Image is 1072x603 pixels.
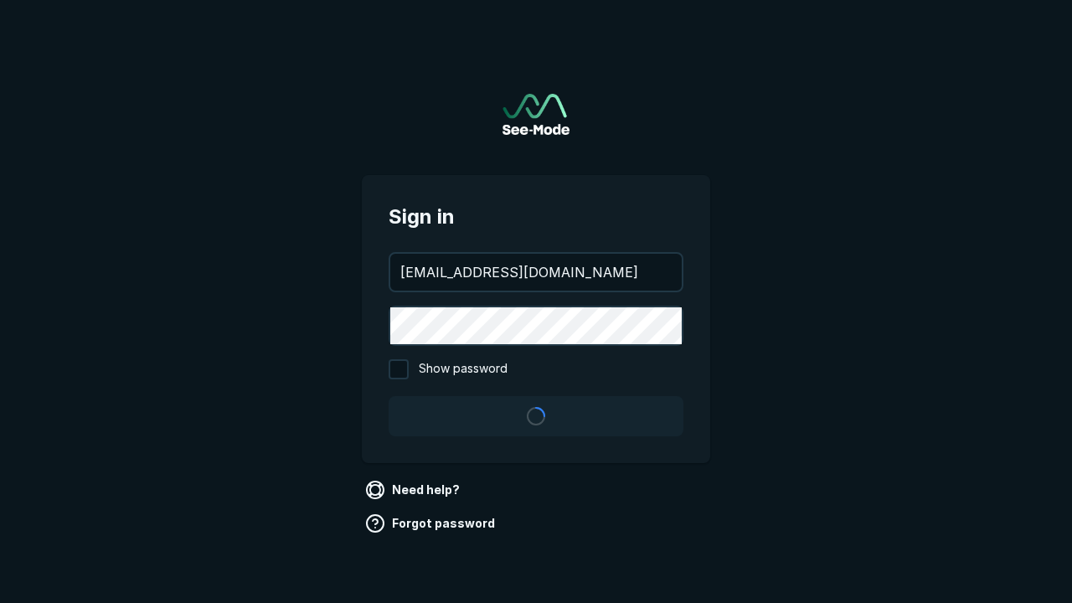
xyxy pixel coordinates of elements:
a: Need help? [362,477,466,503]
a: Go to sign in [502,94,569,135]
span: Sign in [389,202,683,232]
span: Show password [419,359,508,379]
img: See-Mode Logo [502,94,569,135]
input: your@email.com [390,254,682,291]
a: Forgot password [362,510,502,537]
